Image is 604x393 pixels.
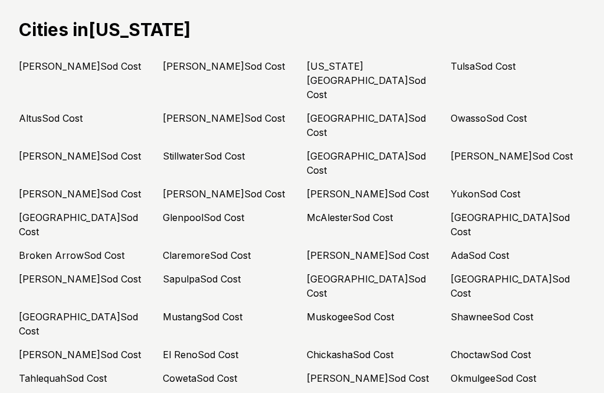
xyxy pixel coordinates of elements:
[307,212,393,224] a: McAlesterSod Cost
[451,373,536,385] a: OkmulgeeSod Cost
[19,311,138,337] a: [GEOGRAPHIC_DATA]Sod Cost
[163,373,237,385] a: CowetaSod Cost
[163,250,251,262] a: ClaremoreSod Cost
[163,311,242,323] a: MustangSod Cost
[19,189,141,200] a: [PERSON_NAME]Sod Cost
[163,113,285,125] a: [PERSON_NAME]Sod Cost
[307,113,426,139] a: [GEOGRAPHIC_DATA]Sod Cost
[307,189,429,200] a: [PERSON_NAME]Sod Cost
[307,151,426,177] a: [GEOGRAPHIC_DATA]Sod Cost
[19,349,141,361] a: [PERSON_NAME]Sod Cost
[451,151,573,163] a: [PERSON_NAME]Sod Cost
[19,113,83,125] a: AltusSod Cost
[163,274,241,285] a: SapulpaSod Cost
[19,20,585,41] h2: Cities in [US_STATE]
[163,212,244,224] a: GlenpoolSod Cost
[19,250,124,262] a: Broken ArrowSod Cost
[307,349,393,361] a: ChickashaSod Cost
[163,61,285,73] a: [PERSON_NAME]Sod Cost
[451,61,516,73] a: TulsaSod Cost
[19,373,107,385] a: TahlequahSod Cost
[163,189,285,200] a: [PERSON_NAME]Sod Cost
[19,212,138,238] a: [GEOGRAPHIC_DATA]Sod Cost
[307,373,429,385] a: [PERSON_NAME]Sod Cost
[19,151,141,163] a: [PERSON_NAME]Sod Cost
[451,250,509,262] a: AdaSod Cost
[163,349,238,361] a: El RenoSod Cost
[19,61,141,73] a: [PERSON_NAME]Sod Cost
[451,349,531,361] a: ChoctawSod Cost
[451,189,520,200] a: YukonSod Cost
[451,113,527,125] a: OwassoSod Cost
[307,311,394,323] a: MuskogeeSod Cost
[307,61,426,101] a: [US_STATE][GEOGRAPHIC_DATA]Sod Cost
[307,274,426,300] a: [GEOGRAPHIC_DATA]Sod Cost
[451,274,570,300] a: [GEOGRAPHIC_DATA]Sod Cost
[163,151,245,163] a: StillwaterSod Cost
[451,311,533,323] a: ShawneeSod Cost
[19,274,141,285] a: [PERSON_NAME]Sod Cost
[307,250,429,262] a: [PERSON_NAME]Sod Cost
[451,212,570,238] a: [GEOGRAPHIC_DATA]Sod Cost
